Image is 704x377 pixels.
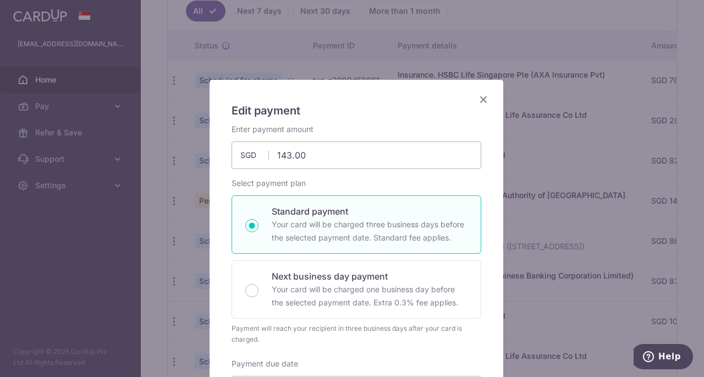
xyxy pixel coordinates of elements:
[232,323,481,345] div: Payment will reach your recipient in three business days after your card is charged.
[272,205,468,218] p: Standard payment
[272,270,468,283] p: Next business day payment
[240,150,269,161] span: SGD
[477,93,490,106] button: Close
[272,283,468,309] p: Your card will be charged one business day before the selected payment date. Extra 0.3% fee applies.
[232,102,481,119] h5: Edit payment
[232,358,298,369] label: Payment due date
[232,178,306,189] label: Select payment plan
[634,344,693,371] iframe: Opens a widget where you can find more information
[232,124,313,135] label: Enter payment amount
[232,141,481,169] input: 0.00
[272,218,468,244] p: Your card will be charged three business days before the selected payment date. Standard fee appl...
